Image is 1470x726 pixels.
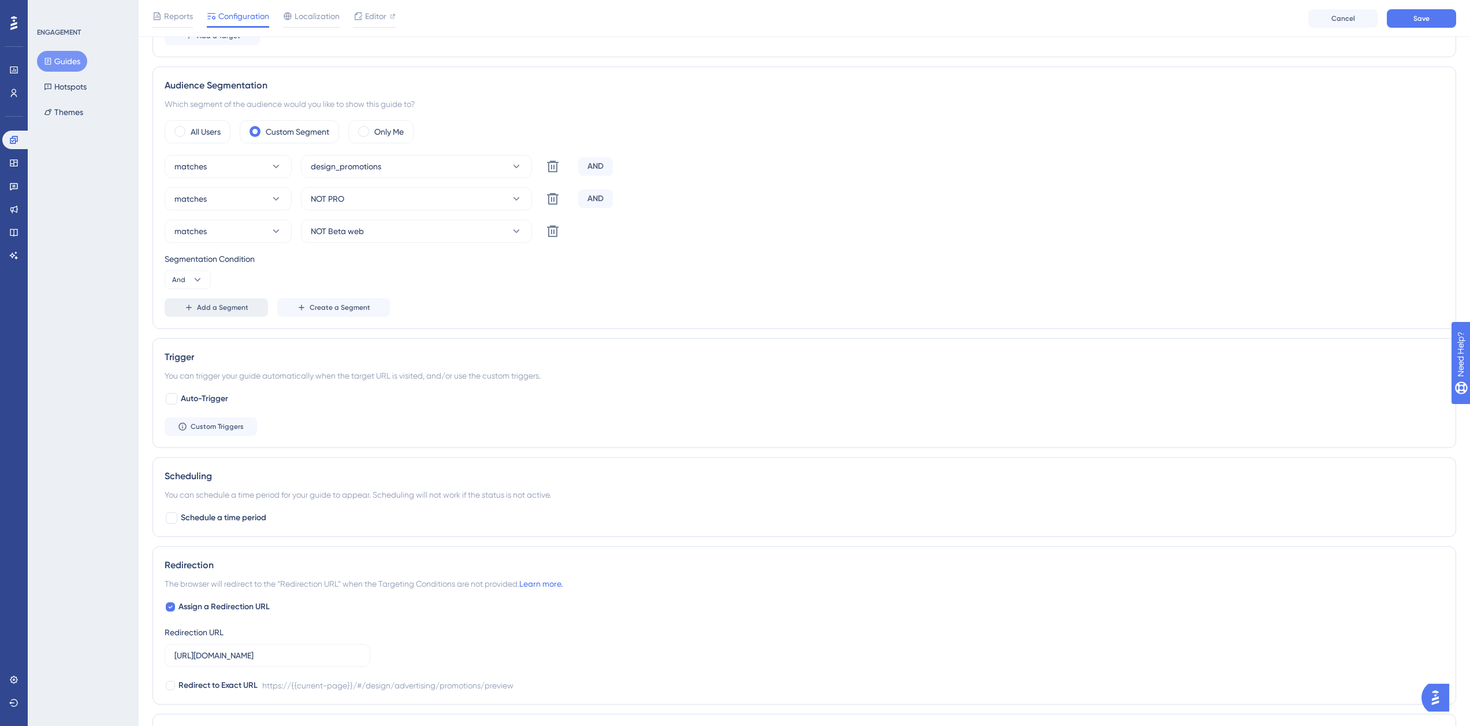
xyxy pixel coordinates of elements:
button: Add a Segment [165,298,268,317]
div: Audience Segmentation [165,79,1444,92]
div: Segmentation Condition [165,252,1444,266]
span: Save [1413,14,1430,23]
input: https://www.example.com/ [174,649,360,662]
span: matches [174,160,207,173]
div: Trigger [165,350,1444,364]
button: NOT Beta web [301,220,532,243]
span: Custom Triggers [191,422,244,431]
button: matches [165,220,292,243]
span: Auto-Trigger [181,392,228,406]
div: You can schedule a time period for your guide to appear. Scheduling will not work if the status i... [165,488,1444,502]
div: AND [578,190,613,208]
button: matches [165,187,292,210]
span: matches [174,224,207,238]
div: https://{{current-page}}/#/design/advertising/promotions/preview [262,679,513,692]
label: All Users [191,125,221,139]
span: Redirect to Exact URL [178,679,258,692]
button: Custom Triggers [165,417,257,436]
span: Configuration [218,9,269,23]
div: Redirection [165,558,1444,572]
div: Scheduling [165,469,1444,483]
span: Reports [164,9,193,23]
button: Guides [37,51,87,72]
label: Only Me [374,125,404,139]
span: matches [174,192,207,206]
label: Custom Segment [266,125,329,139]
div: AND [578,157,613,176]
button: NOT PRO [301,187,532,210]
div: ENGAGEMENT [37,28,81,37]
button: Create a Segment [277,298,390,317]
span: Create a Segment [310,303,370,312]
div: Which segment of the audience would you like to show this guide to? [165,97,1444,111]
a: Learn more. [519,579,563,588]
button: Hotspots [37,76,94,97]
span: Cancel [1331,14,1355,23]
span: Schedule a time period [181,511,266,525]
span: NOT Beta web [311,224,364,238]
div: Redirection URL [165,625,224,639]
span: design_promotions [311,160,381,173]
span: Assign a Redirection URL [178,600,270,614]
button: And [165,271,211,289]
span: Add a Segment [197,303,248,312]
button: matches [165,155,292,178]
span: The browser will redirect to the “Redirection URL” when the Targeting Conditions are not provided. [165,577,563,591]
iframe: UserGuiding AI Assistant Launcher [1421,680,1456,715]
span: Editor [365,9,386,23]
span: NOT PRO [311,192,344,206]
span: Need Help? [27,3,72,17]
button: Save [1387,9,1456,28]
button: Themes [37,102,90,123]
span: And [172,275,185,284]
span: Localization [295,9,340,23]
button: Cancel [1308,9,1378,28]
button: design_promotions [301,155,532,178]
div: You can trigger your guide automatically when the target URL is visited, and/or use the custom tr... [165,369,1444,383]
